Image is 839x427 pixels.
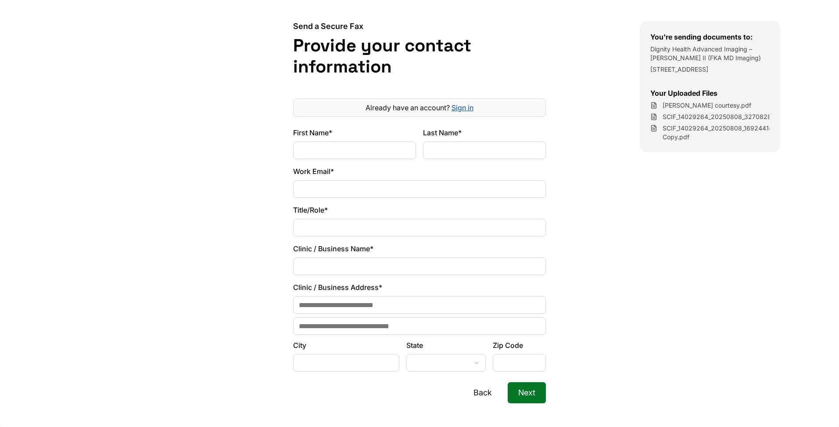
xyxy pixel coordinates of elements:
[650,88,770,98] h3: Your Uploaded Files
[293,21,546,32] h2: Send a Secure Fax
[293,127,416,138] label: First Name*
[406,340,486,351] label: State
[293,243,546,254] label: Clinic / Business Name*
[650,65,770,74] p: [STREET_ADDRESS]
[493,340,546,351] label: Zip Code
[463,382,502,403] button: Back
[297,102,542,113] p: Already have an account?
[452,103,473,112] a: Sign in
[650,32,770,42] h3: You're sending documents to:
[293,205,546,215] label: Title/Role*
[663,124,770,141] span: SCIF_14029264_20250808_169244144_RFA Copy.pdf
[293,282,546,293] label: Clinic / Business Address*
[423,127,546,138] label: Last Name*
[293,35,546,77] h1: Provide your contact information
[650,45,770,62] p: Dignity Health Advanced Imaging – [PERSON_NAME] II (FKA MD Imaging)
[293,166,546,177] label: Work Email*
[508,382,546,403] button: Next
[663,101,751,110] span: Jordan Kizito courtesy.pdf
[293,340,399,351] label: City
[663,112,770,121] span: SCIF_14029264_20250808_32708284_UR.pdf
